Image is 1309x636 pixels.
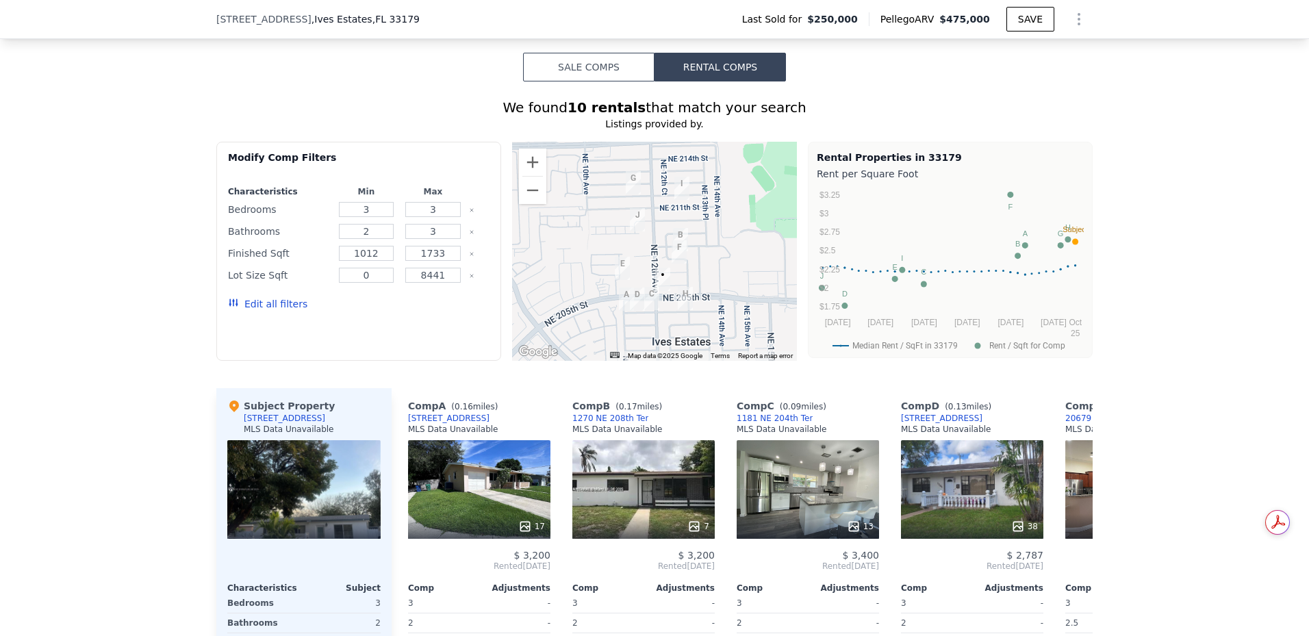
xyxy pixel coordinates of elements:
[216,117,1093,131] div: Listings provided by .
[646,594,715,613] div: -
[244,424,334,435] div: MLS Data Unavailable
[228,266,330,285] div: Lot Size Sqft
[228,222,330,241] div: Bathrooms
[572,583,644,594] div: Comp
[408,399,503,413] div: Comp A
[1007,550,1043,561] span: $ 2,787
[975,594,1043,613] div: -
[672,240,687,264] div: 1270 NE 207th Ter
[312,12,420,26] span: , Ives Estates
[408,613,476,633] div: 2
[1065,561,1208,572] span: Rented [DATE]
[244,413,325,424] div: [STREET_ADDRESS]
[644,287,659,310] div: 1181 NE 204th Ter
[228,151,490,175] div: Modify Comp Filters
[972,583,1043,594] div: Adjustments
[742,12,808,26] span: Last Sold for
[482,613,550,633] div: -
[408,424,498,435] div: MLS Data Unavailable
[1065,223,1071,231] text: H
[227,613,301,633] div: Bathrooms
[1008,203,1013,211] text: F
[610,402,668,411] span: ( miles)
[1015,240,1020,248] text: B
[819,302,840,311] text: $1.75
[469,273,474,279] button: Clear
[737,613,805,633] div: 2
[817,164,1084,183] div: Rent per Square Foot
[737,583,808,594] div: Comp
[523,53,654,81] button: Sale Comps
[783,402,801,411] span: 0.09
[998,318,1024,327] text: [DATE]
[572,424,663,435] div: MLS Data Unavailable
[819,246,836,255] text: $2.5
[514,550,550,561] span: $ 3,200
[403,186,464,197] div: Max
[1065,598,1071,608] span: 3
[911,318,937,327] text: [DATE]
[687,520,709,533] div: 7
[408,413,490,424] a: [STREET_ADDRESS]
[825,318,851,327] text: [DATE]
[610,352,620,358] button: Keyboard shortcuts
[216,98,1093,117] div: We found that match your search
[737,424,827,435] div: MLS Data Unavailable
[1065,399,1160,413] div: Comp E
[817,151,1084,164] div: Rental Properties in 33179
[901,561,1043,572] span: Rented [DATE]
[455,402,473,411] span: 0.16
[619,288,634,311] div: 1111 NE 204th Ter
[975,613,1043,633] div: -
[519,149,546,176] button: Zoom in
[516,343,561,361] img: Google
[811,594,879,613] div: -
[817,183,1084,355] svg: A chart.
[1065,413,1147,424] a: 20679 NE 10th Path
[482,594,550,613] div: -
[948,402,967,411] span: 0.13
[880,12,940,26] span: Pellego ARV
[619,402,637,411] span: 0.17
[572,613,641,633] div: 2
[228,200,330,219] div: Bedrooms
[469,207,474,213] button: Clear
[901,424,991,435] div: MLS Data Unavailable
[408,561,550,572] span: Rented [DATE]
[737,561,879,572] span: Rented [DATE]
[673,228,688,251] div: 1270 NE 208th Ter
[335,186,397,197] div: Min
[307,594,381,613] div: 3
[1023,229,1028,238] text: A
[615,257,630,280] div: 20679 NE 10th Path
[807,12,858,26] span: $250,000
[1065,5,1093,33] button: Show Options
[655,268,670,291] div: 1220 NE 206th St
[304,583,381,594] div: Subject
[939,14,990,25] span: $475,000
[1006,7,1054,31] button: SAVE
[819,265,840,275] text: $2.25
[901,254,903,262] text: I
[737,598,742,608] span: 3
[674,177,689,200] div: 1280 NE 211th Ter
[372,14,420,25] span: , FL 33179
[644,583,715,594] div: Adjustments
[939,402,997,411] span: ( miles)
[901,583,972,594] div: Comp
[738,352,793,359] a: Report a map error
[568,99,646,116] strong: 10 rentals
[678,287,693,310] div: 1275 NE 204th Ter
[469,251,474,257] button: Clear
[737,413,813,424] a: 1181 NE 204th Ter
[228,244,330,263] div: Finished Sqft
[1058,229,1064,238] text: G
[572,413,648,424] a: 1270 NE 208th Ter
[901,399,997,413] div: Comp D
[711,352,730,359] a: Terms (opens in new tab)
[737,399,832,413] div: Comp C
